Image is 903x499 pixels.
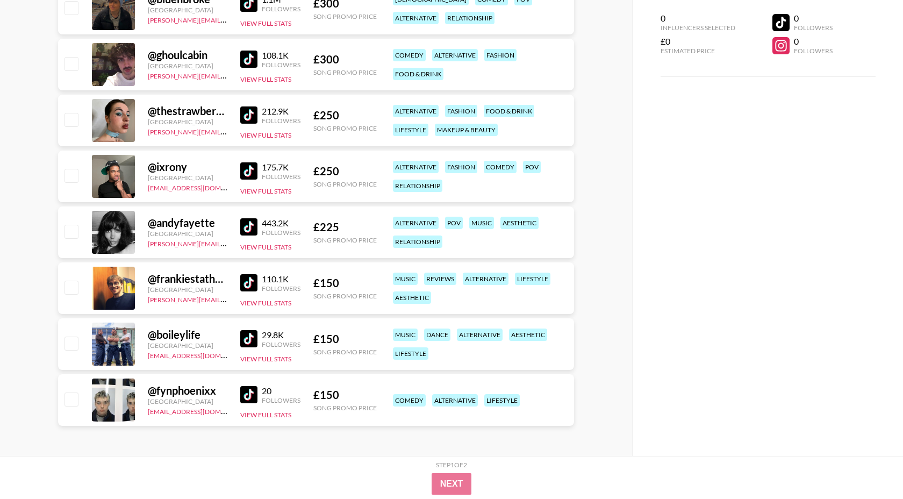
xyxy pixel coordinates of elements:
[393,161,439,173] div: alternative
[148,286,227,294] div: [GEOGRAPHIC_DATA]
[240,162,257,180] img: TikTok
[148,6,227,14] div: [GEOGRAPHIC_DATA]
[393,105,439,117] div: alternative
[262,173,300,181] div: Followers
[148,70,307,80] a: [PERSON_NAME][EMAIL_ADDRESS][DOMAIN_NAME]
[148,238,307,248] a: [PERSON_NAME][EMAIL_ADDRESS][DOMAIN_NAME]
[240,330,257,347] img: TikTok
[262,117,300,125] div: Followers
[313,292,377,300] div: Song Promo Price
[313,404,377,412] div: Song Promo Price
[432,473,472,495] button: Next
[262,106,300,117] div: 212.9K
[240,274,257,291] img: TikTok
[424,273,456,285] div: reviews
[148,62,227,70] div: [GEOGRAPHIC_DATA]
[240,51,257,68] img: TikTok
[393,329,418,341] div: music
[148,174,227,182] div: [GEOGRAPHIC_DATA]
[432,394,478,407] div: alternative
[148,350,256,360] a: [EMAIL_ADDRESS][DOMAIN_NAME]
[445,161,477,173] div: fashion
[445,105,477,117] div: fashion
[240,187,291,195] button: View Full Stats
[393,12,439,24] div: alternative
[240,355,291,363] button: View Full Stats
[262,5,300,13] div: Followers
[313,388,377,402] div: £ 150
[393,394,426,407] div: comedy
[148,216,227,230] div: @ andyfayette
[148,48,227,62] div: @ ghoulcabin
[262,284,300,293] div: Followers
[240,75,291,83] button: View Full Stats
[148,384,227,397] div: @ fynphoenixx
[445,12,494,24] div: relationship
[794,47,833,55] div: Followers
[393,236,442,248] div: relationship
[432,49,478,61] div: alternative
[148,328,227,341] div: @ boileylife
[313,165,377,178] div: £ 250
[523,161,541,173] div: pov
[484,49,517,61] div: fashion
[148,182,256,192] a: [EMAIL_ADDRESS][DOMAIN_NAME]
[148,272,227,286] div: @ frankiestathamuk
[148,294,307,304] a: [PERSON_NAME][EMAIL_ADDRESS][DOMAIN_NAME]
[313,109,377,122] div: £ 250
[148,126,307,136] a: [PERSON_NAME][EMAIL_ADDRESS][DOMAIN_NAME]
[240,106,257,124] img: TikTok
[393,217,439,229] div: alternative
[313,332,377,346] div: £ 150
[509,329,547,341] div: aesthetic
[240,131,291,139] button: View Full Stats
[148,405,256,416] a: [EMAIL_ADDRESS][DOMAIN_NAME]
[240,218,257,236] img: TikTok
[515,273,550,285] div: lifestyle
[463,273,508,285] div: alternative
[424,329,450,341] div: dance
[240,386,257,403] img: TikTok
[240,19,291,27] button: View Full Stats
[484,161,517,173] div: comedy
[661,13,735,24] div: 0
[313,180,377,188] div: Song Promo Price
[445,217,463,229] div: pov
[393,49,426,61] div: comedy
[794,24,833,32] div: Followers
[313,68,377,76] div: Song Promo Price
[313,124,377,132] div: Song Promo Price
[393,68,443,80] div: food & drink
[148,341,227,350] div: [GEOGRAPHIC_DATA]
[148,14,307,24] a: [PERSON_NAME][EMAIL_ADDRESS][DOMAIN_NAME]
[262,274,300,284] div: 110.1K
[313,348,377,356] div: Song Promo Price
[661,47,735,55] div: Estimated Price
[262,61,300,69] div: Followers
[469,217,494,229] div: music
[262,162,300,173] div: 175.7K
[148,397,227,405] div: [GEOGRAPHIC_DATA]
[262,229,300,237] div: Followers
[148,104,227,118] div: @ thestrawberryhayes
[794,13,833,24] div: 0
[313,220,377,234] div: £ 225
[240,243,291,251] button: View Full Stats
[262,330,300,340] div: 29.8K
[661,36,735,47] div: £0
[484,394,520,407] div: lifestyle
[393,273,418,285] div: music
[262,218,300,229] div: 443.2K
[313,53,377,66] div: £ 300
[393,180,442,192] div: relationship
[393,291,431,304] div: aesthetic
[484,105,534,117] div: food & drink
[457,329,503,341] div: alternative
[500,217,539,229] div: aesthetic
[435,124,498,136] div: makeup & beauty
[313,12,377,20] div: Song Promo Price
[313,276,377,290] div: £ 150
[393,347,428,360] div: lifestyle
[240,299,291,307] button: View Full Stats
[262,396,300,404] div: Followers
